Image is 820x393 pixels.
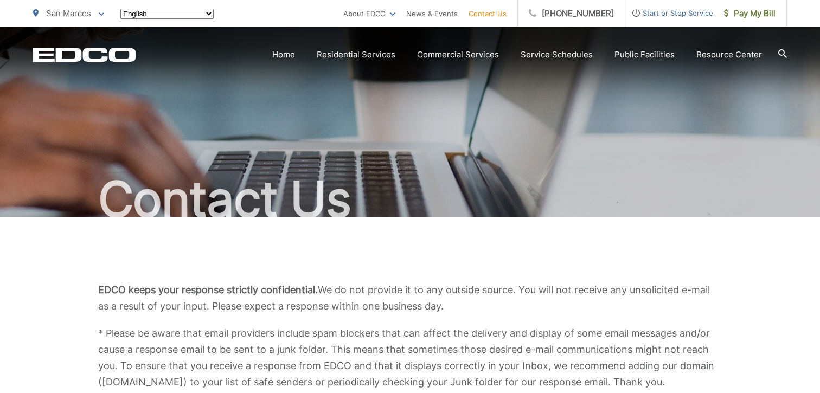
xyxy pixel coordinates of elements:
a: Contact Us [469,7,507,20]
a: Commercial Services [417,48,499,61]
a: Home [272,48,295,61]
p: We do not provide it to any outside source. You will not receive any unsolicited e-mail as a resu... [98,282,722,314]
p: * Please be aware that email providers include spam blockers that can affect the delivery and dis... [98,325,722,390]
a: Public Facilities [614,48,675,61]
a: Service Schedules [521,48,593,61]
b: EDCO keeps your response strictly confidential. [98,284,318,295]
a: Residential Services [317,48,395,61]
span: San Marcos [46,8,91,18]
a: News & Events [406,7,458,20]
h1: Contact Us [33,172,787,227]
a: EDCD logo. Return to the homepage. [33,47,136,62]
select: Select a language [120,9,214,19]
a: Resource Center [696,48,762,61]
a: About EDCO [343,7,395,20]
span: Pay My Bill [724,7,776,20]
